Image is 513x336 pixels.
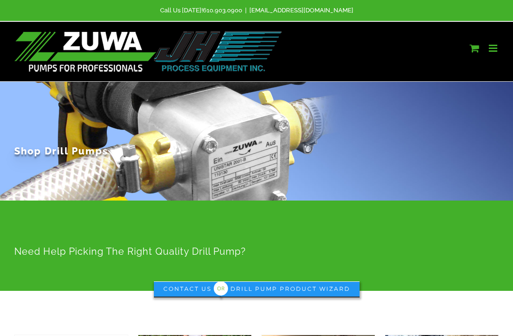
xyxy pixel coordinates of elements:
span: Drill Pump Product Wizard [230,285,350,292]
span: Call Us [DATE]! [160,7,242,14]
h1: Shop Drill Pumps [14,132,499,158]
a: Contact Us [154,281,221,297]
a: 610.903.0900 [203,7,242,14]
span: Contact Us [163,285,211,292]
a: Toggle mobile cart [470,43,479,53]
a: Toggle mobile menu [489,43,499,53]
a: [EMAIL_ADDRESS][DOMAIN_NAME] [249,7,353,14]
img: Quality Drill Pump Pennsylvania - Metal Drill Pump PA [14,31,283,72]
a: Drill Pump Product Wizard [221,281,360,297]
span: OR [217,283,225,295]
h2: Need Help Picking The Right Quality Drill Pump? [14,231,499,258]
